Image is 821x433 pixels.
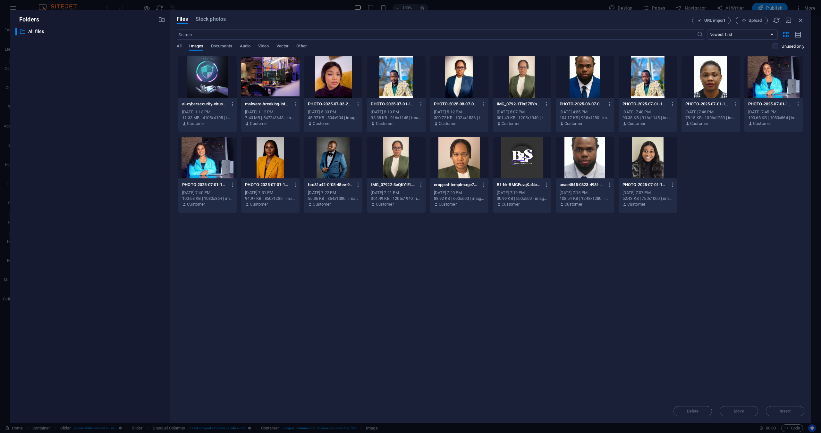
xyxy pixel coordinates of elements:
[276,42,289,51] span: Vector
[560,115,610,121] div: 104.17 KB | 938x1280 | image/jpeg
[434,190,485,196] div: [DATE] 7:20 PM
[560,182,605,188] p: aeae4845-0323-498f-ab51-bb1dde8a4c6d-kcJWBMgz4OjP02WO0djPgw.JPG
[690,121,708,127] p: Customer
[622,109,673,115] div: [DATE] 7:48 PM
[749,19,762,22] span: Upload
[622,196,673,201] div: 52.43 KB | 750x1000 | image/jpeg
[627,121,645,127] p: Customer
[158,16,165,23] i: Create new folder
[560,109,610,115] div: [DATE] 4:55 PM
[182,196,233,201] div: 100.68 KB | 1080x864 | image/jpeg
[371,196,421,201] div: 301.49 KB | 1205x1940 | image/jpeg
[434,196,485,201] div: 88.92 KB | 600x600 | image/jpeg
[497,101,542,107] p: IMG_0792-1Tin275YnWxKlVflv6VPEA.jpg
[434,182,479,188] p: cropped-tempImage79AczJ-erGQVCGwVxgsci73lQGGPQ.jpg
[182,115,233,121] div: 11.33 MB | 4105x4105 | image/jpeg
[692,17,731,24] button: URL import
[313,201,331,207] p: Customer
[748,115,799,121] div: 100.68 KB | 1080x864 | image/jpeg
[497,109,547,115] div: [DATE] 5:07 PM
[622,190,673,196] div: [DATE] 7:07 PM
[748,109,799,115] div: [DATE] 7:45 PM
[560,196,610,201] div: 108.54 KB | 1248x1280 | image/jpeg
[560,190,610,196] div: [DATE] 7:15 PM
[736,17,768,24] button: Upload
[245,109,296,115] div: [DATE] 1:12 PM
[622,115,673,121] div: 93.38 KB | 916x1145 | image/jpeg
[434,101,479,107] p: PHOTO-2025-08-07-04-32-00-ZzGKUlG5TAB_WvrAbpwnfg.jpg
[376,201,394,207] p: Customer
[497,115,547,121] div: 301.49 KB | 1205x1940 | image/jpeg
[250,201,268,207] p: Customer
[753,121,771,127] p: Customer
[371,101,416,107] p: PHOTO-2025-07-01-19-19-04-t8u6PTV3IifPA5DTHocBdw.jpg
[177,42,182,51] span: All
[434,115,485,121] div: 300.72 KB | 1024x1536 | image/jpeg
[434,109,485,115] div: [DATE] 5:12 PM
[15,28,17,36] div: ​
[245,115,296,121] div: 7.43 MB | 5472x3648 | image/jpeg
[177,29,697,40] input: Search
[177,15,188,23] span: Files
[308,115,359,121] div: 45.97 KB | 804x904 | image/jpeg
[245,101,290,107] p: malware-breaking-into-database-screen-d5cH-Q_zj_IbtzbvpU0rTg.jpg
[773,17,780,24] i: Reload
[704,19,725,22] span: URL import
[182,190,233,196] div: [DATE] 7:40 PM
[313,121,331,127] p: Customer
[308,190,359,196] div: [DATE] 7:22 PM
[296,42,307,51] span: Other
[371,109,421,115] div: [DATE] 5:19 PM
[622,182,667,188] p: PHOTO-2025-07-01-16-41-01-lNCsSiHyswUmGm_wUBiE1A.jpg
[15,15,39,24] p: Folders
[182,182,227,188] p: PHOTO-2025-07-01-16-41-332-m0Y7OYf_feBOHzt1vuMl0Q.jpg
[564,121,582,127] p: Customer
[211,42,232,51] span: Documents
[245,182,290,188] p: PHOTO-2025-07-01-19-05-11-_TKInJpFtPJuk8USILtFwg.jpg
[258,42,268,51] span: Video
[782,44,804,49] p: Displays only files that are not in use on the website. Files added during this session can still...
[797,17,804,24] i: Close
[189,42,203,51] span: Images
[28,28,153,35] p: All files
[560,101,605,107] p: PHOTO-2025-08-07-04-20-05-6x9paKHQmhkt1ftm9o9kEQ.jpg
[187,121,205,127] p: Customer
[245,190,296,196] div: [DATE] 7:31 PM
[308,182,353,188] p: fcd81a42-0f05-48ec-980e-c6c6b69e036f-EqOEL87W4n-v2Gj2E1LZ5g.JPG
[564,201,582,207] p: Customer
[182,109,233,115] div: [DATE] 1:13 PM
[497,196,547,201] div: 30.99 KB | 500x500 | image/png
[376,121,394,127] p: Customer
[627,201,645,207] p: Customer
[502,201,520,207] p: Customer
[622,101,667,107] p: PHOTO-2025-07-01-19-19-04-lGE1vziGkRS7kncPlHiJaQ.jpg
[371,182,416,188] p: IMG_07922-3cQKYlELF6EHrQ29jrPu-Q.jpg
[497,190,547,196] div: [DATE] 7:19 PM
[250,121,268,127] p: Customer
[439,121,457,127] p: Customer
[187,201,205,207] p: Customer
[371,190,421,196] div: [DATE] 7:21 PM
[196,15,226,23] span: Stock photos
[439,201,457,207] p: Customer
[182,101,227,107] p: ai-cybersecurity-virus-protection-machine-learning-AsKTdwLz3-C1IY2attTTsQ.jpg
[685,101,730,107] p: PHOTO-2025-07-01-16-53-54-b6f1JxDBO0GCEdOgAlCOaQ.jpg
[748,101,793,107] p: PHOTO-2025-07-01-16-41-333-tb1BNJTG8DKU9NOU-3I6Ug.jpg
[685,109,736,115] div: [DATE] 7:46 PM
[308,196,359,201] div: 55.36 KB | 864x1080 | image/jpeg
[371,115,421,121] div: 93.38 KB | 916x1145 | image/jpeg
[308,109,359,115] div: [DATE] 5:33 PM
[308,101,353,107] p: PHOTO-2025-07-02-23-07-49-Nv0qM8Dyk9Q9DZ2m4o7Xsw.jpg
[245,196,296,201] div: 94.97 KB | 850x1280 | image/jpeg
[502,121,520,127] p: Customer
[497,182,542,188] p: B1-Nr-BMGFuvqKaNcpbOudo8g.png
[240,42,250,51] span: Audio
[685,115,736,121] div: 78.15 KB | 1006x1280 | image/jpeg
[785,17,792,24] i: Minimize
